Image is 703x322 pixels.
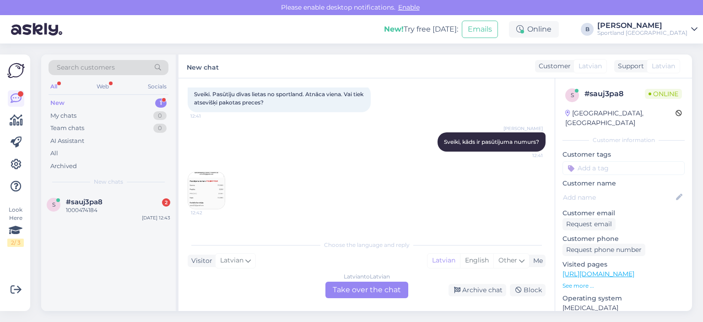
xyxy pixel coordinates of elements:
div: Latvian [427,254,460,267]
p: Customer tags [562,150,685,159]
div: New [50,98,65,108]
span: Latvian [579,61,602,71]
div: All [49,81,59,93]
span: Sveiki. Pasūtīju divas lietas no sportland. Atnāca viena. Vai tiek atsevišķi pakotas preces? [194,91,365,106]
div: Customer information [562,136,685,144]
span: Online [645,89,682,99]
span: s [52,201,55,208]
div: 2 / 3 [7,239,24,247]
div: Block [510,284,546,296]
span: 12:42 [191,209,225,216]
div: [DATE] 12:43 [142,214,170,221]
div: Visitor [188,256,212,266]
div: Sportland [GEOGRAPHIC_DATA] [597,29,687,37]
div: Request email [562,218,616,230]
div: Choose the language and reply [188,241,546,249]
span: New chats [94,178,123,186]
div: Me [530,256,543,266]
div: 1000474184 [66,206,170,214]
span: Search customers [57,63,115,72]
div: 1 [155,98,167,108]
div: Request phone number [562,244,645,256]
p: Visited pages [562,260,685,269]
div: 0 [153,111,167,120]
span: 12:41 [190,113,225,120]
p: [MEDICAL_DATA] [562,303,685,313]
div: Online [509,21,559,38]
div: English [460,254,493,267]
div: B [581,23,594,36]
div: Socials [146,81,168,93]
span: Enable [395,3,422,11]
input: Add name [563,192,674,202]
div: Team chats [50,124,84,133]
div: [PERSON_NAME] [597,22,687,29]
div: Latvian to Latvian [344,273,390,281]
span: Sveiki, kāds ir pasūtījuma numurs? [444,138,539,145]
b: New! [384,25,404,33]
div: Try free [DATE]: [384,24,458,35]
label: New chat [187,60,219,72]
div: Look Here [7,206,24,247]
div: [GEOGRAPHIC_DATA], [GEOGRAPHIC_DATA] [565,109,676,128]
span: 12:41 [508,152,543,159]
span: Other [498,256,517,264]
p: Customer name [562,179,685,188]
a: [PERSON_NAME]Sportland [GEOGRAPHIC_DATA] [597,22,698,37]
div: AI Assistant [50,136,84,146]
div: All [50,149,58,158]
p: Customer email [562,208,685,218]
input: Add a tag [562,161,685,175]
div: Customer [535,61,571,71]
img: Attachment [188,172,225,209]
p: Operating system [562,294,685,303]
span: [PERSON_NAME] [503,125,543,132]
div: 2 [162,198,170,207]
p: Customer phone [562,234,685,244]
span: s [571,92,574,98]
div: My chats [50,111,76,120]
div: Archive chat [449,284,506,296]
span: Latvian [220,256,243,266]
a: [URL][DOMAIN_NAME] [562,270,634,278]
div: Web [95,81,111,93]
span: Latvian [652,61,675,71]
div: Take over the chat [325,282,408,298]
p: See more ... [562,282,685,290]
img: Askly Logo [7,62,25,79]
div: 0 [153,124,167,133]
button: Emails [462,21,498,38]
div: # sauj3pa8 [584,88,645,99]
span: #sauj3pa8 [66,198,103,206]
div: Archived [50,162,77,171]
div: Support [614,61,644,71]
